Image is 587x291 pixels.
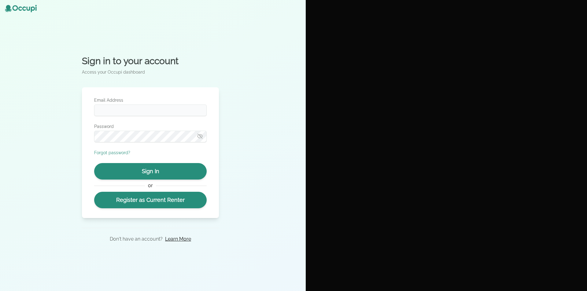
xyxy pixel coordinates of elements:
h2: Sign in to your account [82,56,219,67]
label: Email Address [94,97,207,103]
button: Sign In [94,163,207,180]
p: Access your Occupi dashboard [82,69,219,75]
a: Learn More [165,235,191,243]
p: Don't have an account? [110,235,163,243]
label: Password [94,123,207,129]
span: or [145,182,156,189]
a: Register as Current Renter [94,192,207,208]
button: Forgot password? [94,150,130,156]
